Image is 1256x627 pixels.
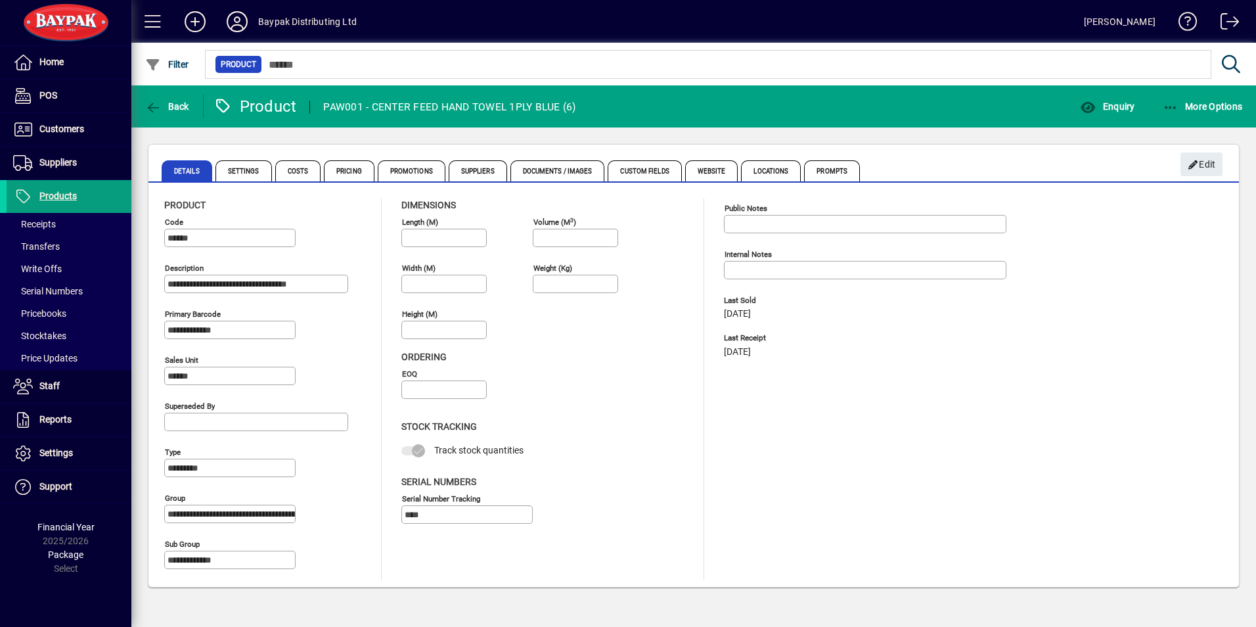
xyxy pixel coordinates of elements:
span: Last Receipt [724,334,921,342]
span: More Options [1163,101,1243,112]
span: Prompts [804,160,860,181]
span: Details [162,160,212,181]
a: Stocktakes [7,325,131,347]
a: Receipts [7,213,131,235]
span: Serial Numbers [13,286,83,296]
a: Logout [1211,3,1240,45]
div: Baypak Distributing Ltd [258,11,357,32]
span: Locations [741,160,801,181]
span: POS [39,90,57,101]
a: Staff [7,370,131,403]
span: Receipts [13,219,56,229]
mat-label: Length (m) [402,218,438,227]
span: Pricebooks [13,308,66,319]
div: Product [213,96,297,117]
span: Last Sold [724,296,921,305]
mat-label: Height (m) [402,310,437,319]
mat-label: Superseded by [165,402,215,411]
span: Financial Year [37,522,95,532]
a: Settings [7,437,131,470]
a: Reports [7,404,131,436]
span: Costs [275,160,321,181]
span: Stock Tracking [401,421,477,432]
mat-label: Serial Number tracking [402,494,480,503]
span: Website [685,160,738,181]
mat-label: Type [165,448,181,457]
span: Custom Fields [608,160,681,181]
span: Stocktakes [13,331,66,341]
span: Track stock quantities [434,445,524,455]
a: Customers [7,113,131,146]
span: Product [221,58,256,71]
a: Suppliers [7,147,131,179]
sup: 3 [570,216,573,223]
span: Ordering [401,352,447,362]
mat-label: Group [165,494,185,503]
button: Back [142,95,192,118]
span: Settings [215,160,272,181]
mat-label: EOQ [402,369,417,379]
span: Promotions [378,160,445,181]
span: Suppliers [39,157,77,168]
span: Filter [145,59,189,70]
mat-label: Internal Notes [725,250,772,259]
span: Serial Numbers [401,476,476,487]
div: PAW001 - CENTER FEED HAND TOWEL 1PLY BLUE (6) [323,97,575,118]
a: Support [7,471,131,503]
span: Package [48,549,83,560]
mat-label: Sub group [165,540,200,549]
mat-label: Primary barcode [165,310,221,319]
span: Reports [39,414,72,425]
a: Serial Numbers [7,280,131,302]
mat-label: Weight (Kg) [533,264,572,273]
span: Support [39,481,72,492]
span: Pricing [324,160,374,181]
span: Documents / Images [510,160,605,181]
mat-label: Code [165,218,183,227]
span: Staff [39,381,60,391]
span: [DATE] [724,309,751,319]
a: Home [7,46,131,79]
span: [DATE] [724,347,751,358]
div: [PERSON_NAME] [1084,11,1155,32]
span: Transfers [13,241,60,252]
button: More Options [1159,95,1246,118]
span: Customers [39,124,84,134]
button: Profile [216,10,258,34]
span: Dimensions [401,200,456,210]
span: Enquiry [1080,101,1134,112]
mat-label: Sales unit [165,356,198,365]
span: Home [39,57,64,67]
span: Write Offs [13,264,62,274]
a: Transfers [7,235,131,258]
mat-label: Width (m) [402,264,436,273]
button: Enquiry [1077,95,1138,118]
button: Filter [142,53,192,76]
span: Edit [1188,154,1216,175]
a: Knowledge Base [1169,3,1198,45]
a: Price Updates [7,347,131,369]
app-page-header-button: Back [131,95,204,118]
span: Settings [39,448,73,458]
mat-label: Volume (m ) [533,218,576,227]
mat-label: Description [165,264,204,273]
mat-label: Public Notes [725,204,767,213]
span: Product [164,200,206,210]
span: Back [145,101,189,112]
span: Price Updates [13,353,78,363]
span: Products [39,191,77,201]
button: Add [174,10,216,34]
a: Write Offs [7,258,131,280]
span: Suppliers [449,160,507,181]
button: Edit [1180,152,1222,176]
a: POS [7,80,131,112]
a: Pricebooks [7,302,131,325]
